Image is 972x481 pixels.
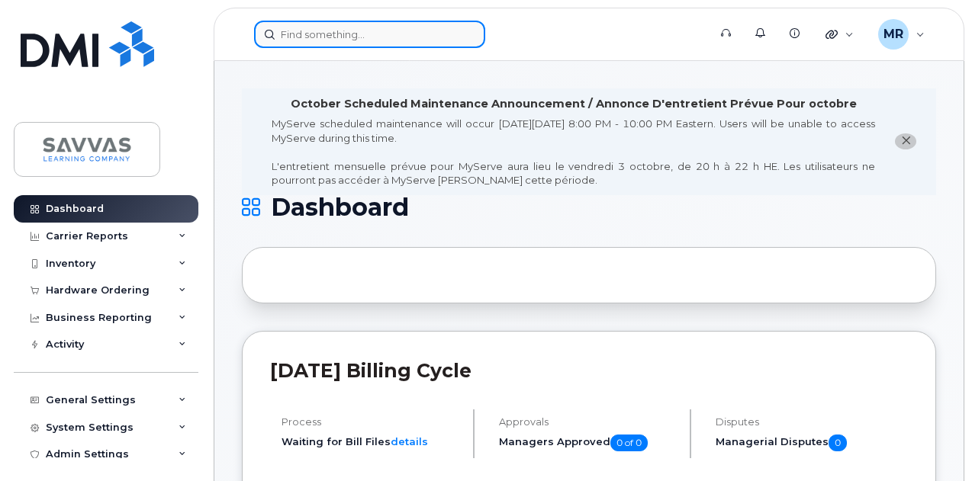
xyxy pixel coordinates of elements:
[895,133,916,149] button: close notification
[716,416,908,428] h4: Disputes
[282,435,460,449] li: Waiting for Bill Files
[610,435,648,451] span: 0 of 0
[391,435,428,447] a: details
[499,416,678,428] h4: Approvals
[829,435,847,451] span: 0
[270,359,908,382] h2: [DATE] Billing Cycle
[716,435,908,451] h5: Managerial Disputes
[282,416,460,428] h4: Process
[271,196,409,219] span: Dashboard
[272,117,875,188] div: MyServe scheduled maintenance will occur [DATE][DATE] 8:00 PM - 10:00 PM Eastern. Users will be u...
[499,435,678,451] h5: Managers Approved
[291,96,857,112] div: October Scheduled Maintenance Announcement / Annonce D'entretient Prévue Pour octobre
